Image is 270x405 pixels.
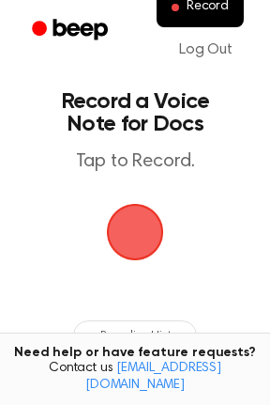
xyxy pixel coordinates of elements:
[160,27,251,72] a: Log Out
[100,327,185,344] span: Recording History
[19,12,125,49] a: Beep
[34,90,236,135] h1: Record a Voice Note for Docs
[73,320,197,350] button: Recording History
[11,361,259,394] span: Contact us
[107,204,163,260] img: Beep Logo
[34,150,236,174] p: Tap to Record.
[85,362,221,392] a: [EMAIL_ADDRESS][DOMAIN_NAME]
